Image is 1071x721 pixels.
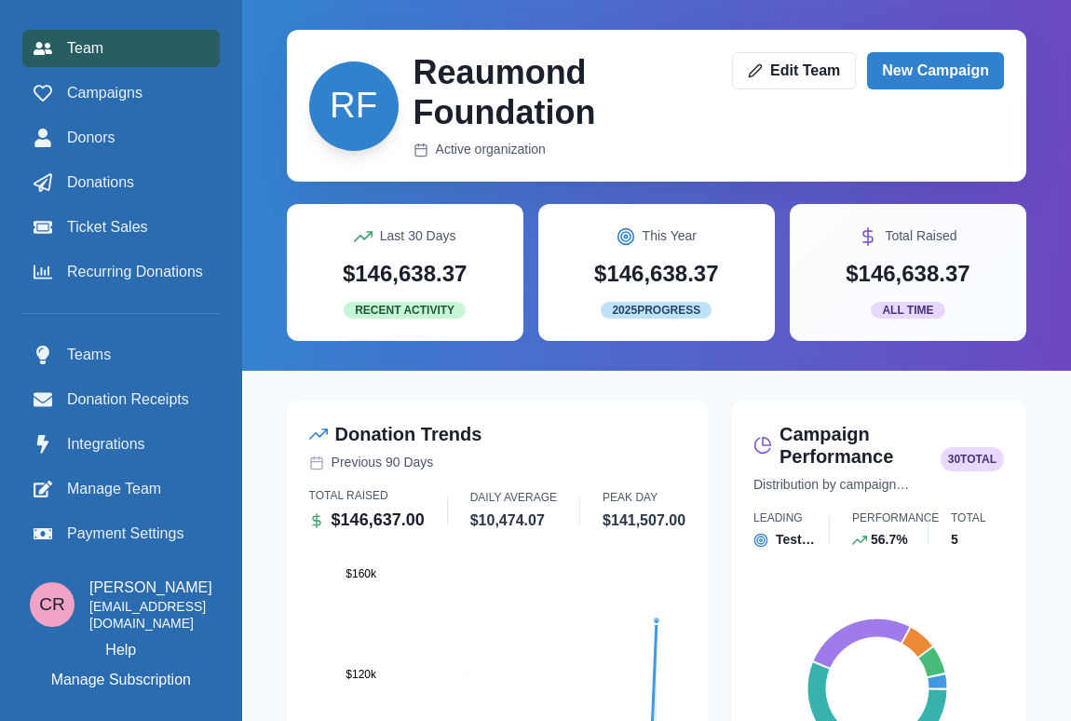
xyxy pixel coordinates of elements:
[67,433,145,456] span: Integrations
[335,423,482,445] h2: Donation Trends
[344,302,466,319] span: Recent Activity
[89,577,212,599] p: [PERSON_NAME]
[871,530,908,550] p: 56.7%
[39,595,65,613] div: Connor Reaumond
[330,88,377,123] div: Reaumond Foundation
[780,423,929,468] h2: Campaign Performance
[22,470,220,508] a: Manage Team
[309,487,388,504] p: Total Raised
[89,599,212,632] p: [EMAIL_ADDRESS][DOMAIN_NAME]
[22,119,220,156] a: Donors
[643,226,697,246] p: This Year
[732,52,856,89] a: Edit Team
[22,336,220,374] a: Teams
[776,530,839,550] p: Test Campaign
[380,226,456,246] p: Last 30 Days
[22,30,220,67] a: Team
[753,510,803,526] p: Leading
[470,489,557,506] p: Daily Average
[22,381,220,418] a: Donation Receipts
[601,302,712,319] span: 2025 Progress
[67,127,115,149] span: Donors
[332,453,434,472] p: Previous 90 Days
[67,216,148,238] span: Ticket Sales
[22,426,220,463] a: Integrations
[67,344,111,366] span: Teams
[22,253,220,291] a: Recurring Donations
[67,171,134,194] span: Donations
[941,447,1004,471] span: 30 total
[346,568,377,581] tspan: $160k
[885,226,956,246] p: Total Raised
[67,37,103,60] span: Team
[332,508,425,533] p: $146,637.00
[871,302,944,319] span: All Time
[413,52,717,132] h2: Reaumond Foundation
[67,523,183,545] span: Payment Settings
[67,478,161,500] span: Manage Team
[343,257,467,291] p: $146,638.37
[594,257,718,291] p: $146,638.37
[67,388,189,411] span: Donation Receipts
[346,669,377,682] tspan: $120k
[470,510,545,532] p: $10,474.07
[22,209,220,246] a: Ticket Sales
[951,510,986,526] p: Total
[951,530,958,550] p: 5
[22,515,220,552] a: Payment Settings
[867,52,1004,89] a: New Campaign
[22,75,220,112] a: Campaigns
[852,510,939,526] p: Performance
[67,261,203,283] span: Recurring Donations
[603,489,658,506] p: Peak Day
[436,140,546,159] p: Active organization
[753,475,929,495] p: Distribution by campaign (Top 5 )
[22,164,220,201] a: Donations
[603,510,685,532] p: $141,507.00
[105,639,136,661] a: Help
[67,82,142,104] span: Campaigns
[846,257,969,291] p: $146,638.37
[51,669,191,691] p: Manage Subscription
